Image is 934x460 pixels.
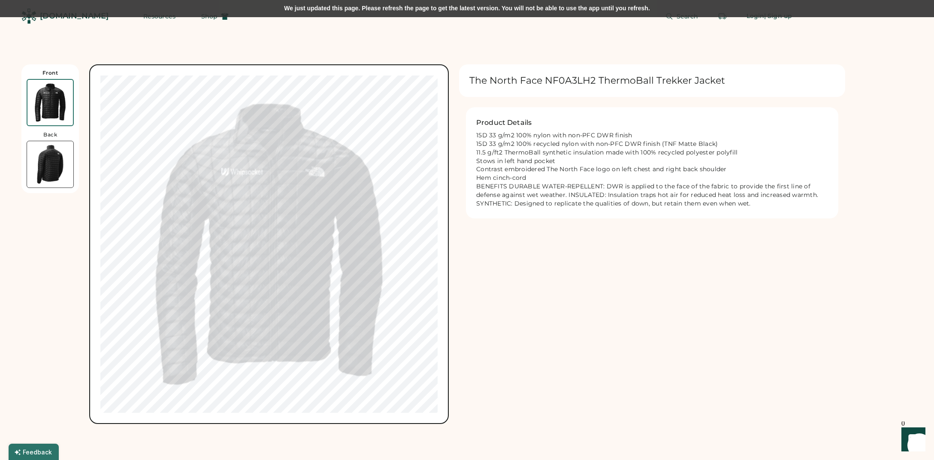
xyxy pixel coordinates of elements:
[476,118,532,128] h2: Product Details
[43,131,57,138] div: Back
[27,80,73,125] img: The North Face NF0A3LH2 Tnf Black Front Thumbnail
[469,75,725,87] h1: The North Face NF0A3LH2 ThermoBall Trekker Jacket
[677,13,698,19] span: Search
[476,131,828,208] div: 15D 33 g/m2 100% nylon with non-PFC DWR finish 15D 33 g/m2 100% recycled nylon with non-PFC DWR f...
[27,141,73,188] img: The North Face NF0A3LH2 Tnf Black Back Thumbnail
[42,70,58,76] div: Front
[201,13,218,19] span: Shop
[893,421,930,458] iframe: Front Chat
